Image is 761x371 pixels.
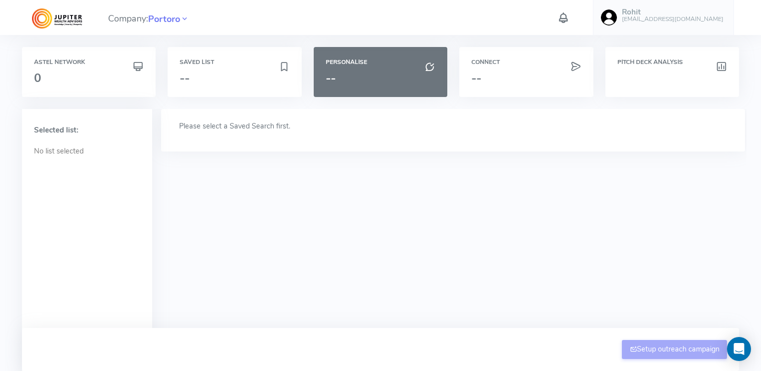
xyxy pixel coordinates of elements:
[34,126,140,134] h5: Selected list:
[180,70,190,86] span: --
[108,9,189,26] span: Company:
[34,146,140,157] p: No list selected
[180,59,289,65] h6: Saved List
[34,70,41,86] span: 0
[471,71,581,84] h3: --
[34,59,144,65] h6: Astel Network
[727,337,751,361] div: Open Intercom Messenger
[326,71,435,84] h3: --
[622,8,723,16] h5: Rohit
[326,59,435,65] h6: Personalise
[179,121,727,132] p: Please select a Saved Search first.
[148,12,180,26] span: Portoro
[471,59,581,65] h6: Connect
[617,59,727,65] h6: Pitch Deck Analysis
[148,12,180,24] a: Portoro
[601,9,617,25] img: user-image
[622,16,723,22] h6: [EMAIL_ADDRESS][DOMAIN_NAME]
